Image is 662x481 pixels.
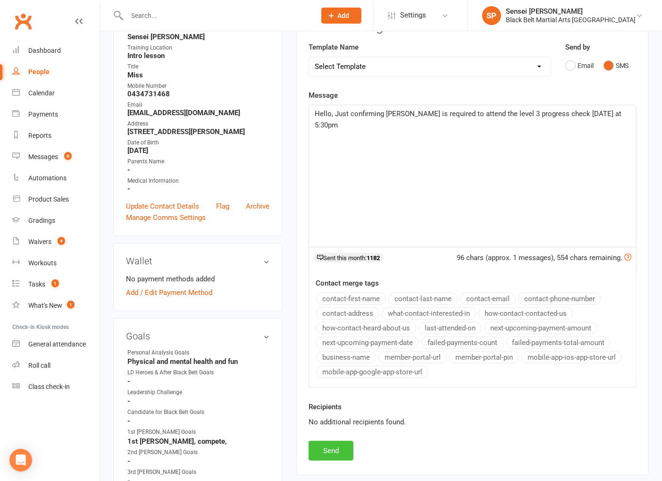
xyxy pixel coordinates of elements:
[127,437,269,446] strong: 1st [PERSON_NAME], compete,
[127,468,205,477] div: 3rd [PERSON_NAME] Goals
[11,9,35,33] a: Clubworx
[367,254,380,262] strong: 1182
[12,210,100,231] a: Gradings
[127,388,205,397] div: Leadership Challenge
[28,302,62,309] div: What's New
[58,237,65,245] span: 4
[321,8,361,24] button: Add
[449,351,519,363] button: member-portal-pin
[246,201,269,212] a: Archive
[419,322,482,334] button: last-attended-on
[382,307,476,320] button: what-contact-interested-in
[28,47,61,54] div: Dashboard
[28,280,45,288] div: Tasks
[126,331,269,341] h3: Goals
[506,337,611,349] button: failed-payments-total-amount
[12,253,100,274] a: Workouts
[127,109,269,117] strong: [EMAIL_ADDRESS][DOMAIN_NAME]
[28,174,67,182] div: Automations
[28,259,57,267] div: Workouts
[127,138,269,147] div: Date of Birth
[388,293,458,305] button: contact-last-name
[127,185,269,193] strong: -
[64,152,72,160] span: 6
[309,401,342,413] label: Recipients
[28,132,51,139] div: Reports
[67,301,75,309] span: 1
[478,307,573,320] button: how-contact-contacted-us
[12,376,100,397] a: Class kiosk mode
[482,6,501,25] div: SP
[12,355,100,376] a: Roll call
[400,5,426,26] span: Settings
[127,417,269,425] strong: -
[518,293,601,305] button: contact-phone-number
[28,89,55,97] div: Calendar
[51,279,59,287] span: 1
[28,217,55,224] div: Gradings
[12,146,100,168] a: Messages 6
[127,146,269,155] strong: [DATE]
[127,368,214,377] div: LD Heroes & After Black Belt Goals
[126,212,206,223] a: Manage Comms Settings
[127,357,269,366] strong: Physical and mental health and fun
[12,125,100,146] a: Reports
[127,101,269,110] div: Email
[12,274,100,295] a: Tasks 1
[506,7,636,16] div: Sensei [PERSON_NAME]
[603,57,629,75] button: SMS
[12,83,100,104] a: Calendar
[127,62,269,71] div: Title
[12,231,100,253] a: Waivers 4
[314,253,383,262] div: Sent this month:
[127,127,269,136] strong: [STREET_ADDRESS][PERSON_NAME]
[565,42,590,53] label: Send by
[127,43,269,52] div: Training Location
[316,337,419,349] button: next-upcoming-payment-date
[460,293,516,305] button: contact-email
[127,119,269,128] div: Address
[127,51,269,60] strong: Intro lesson
[127,428,205,437] div: 1st [PERSON_NAME] Goals
[316,366,428,378] button: mobile-app-google-app-store-url
[457,252,631,263] div: 96 chars (approx. 1 messages), 554 chars remaining.
[9,449,32,472] div: Open Intercom Messenger
[12,168,100,189] a: Automations
[28,68,50,76] div: People
[316,322,416,334] button: how-contact-heard-about-us
[127,71,269,79] strong: Miss
[127,448,205,457] div: 2nd [PERSON_NAME] Goals
[421,337,503,349] button: failed-payments-count
[127,457,269,465] strong: -
[127,90,269,98] strong: 0434731468
[126,201,199,212] a: Update Contact Details
[315,110,623,129] span: Hello, Just confirming [PERSON_NAME] is required to attend the level 3 progress check [DATE] at 5...
[316,307,379,320] button: contact-address
[28,238,51,245] div: Waivers
[309,90,338,101] label: Message
[28,340,86,348] div: General attendance
[316,351,376,363] button: business-name
[216,201,229,212] a: Flag
[28,195,69,203] div: Product Sales
[338,12,350,19] span: Add
[12,104,100,125] a: Payments
[309,42,359,53] label: Template Name
[127,408,205,417] div: Candidate for Black Belt Goals
[309,19,637,34] h3: New Message
[127,166,269,174] strong: -
[12,334,100,355] a: General attendance kiosk mode
[378,351,447,363] button: member-portal-url
[316,293,386,305] button: contact-first-name
[124,9,309,22] input: Search...
[484,322,597,334] button: next-upcoming-payment-amount
[506,16,636,24] div: Black Belt Martial Arts [GEOGRAPHIC_DATA]
[565,57,594,75] button: Email
[127,82,269,91] div: Mobile Number
[316,278,379,289] label: Contact merge tags
[127,377,269,386] strong: -
[12,40,100,61] a: Dashboard
[309,441,353,461] button: Send
[127,157,269,166] div: Parents Name
[127,397,269,405] strong: -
